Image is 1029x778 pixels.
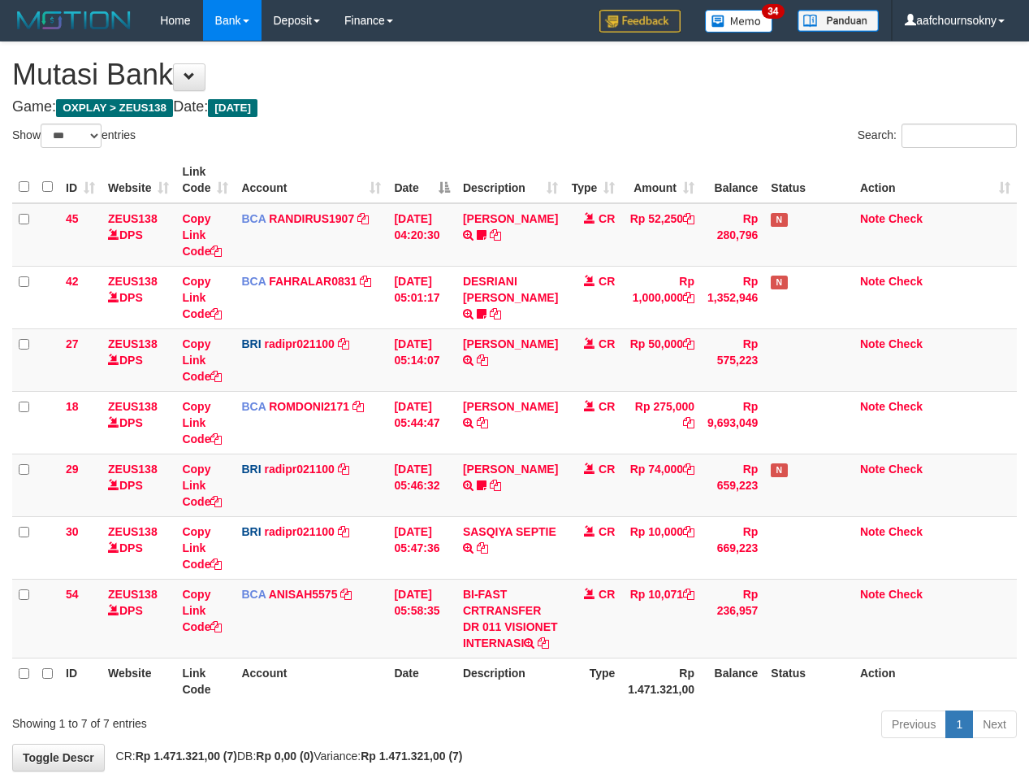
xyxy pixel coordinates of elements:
span: CR [599,337,615,350]
th: Type: activate to sort column ascending [564,157,621,203]
a: Copy ANISAH5575 to clipboard [340,588,352,601]
a: Copy Rp 74,000 to clipboard [683,463,694,476]
span: CR [599,275,615,288]
h4: Game: Date: [12,99,1017,115]
span: CR [599,525,615,538]
th: Date [387,658,456,704]
td: [DATE] 05:01:17 [387,266,456,328]
td: Rp 10,000 [621,516,701,579]
th: Date: activate to sort column descending [387,157,456,203]
h1: Mutasi Bank [12,59,1017,91]
td: Rp 669,223 [701,516,764,579]
a: Copy Rp 52,250 to clipboard [683,212,694,225]
a: Copy RANDIRUS1907 to clipboard [357,212,369,225]
a: [PERSON_NAME] [463,337,558,350]
input: Search: [901,124,1017,148]
td: DPS [102,203,175,267]
a: ROMDONI2171 [269,400,349,413]
a: ZEUS138 [108,275,158,288]
td: Rp 52,250 [621,203,701,267]
a: [PERSON_NAME] [463,212,558,225]
strong: Rp 1.471.321,00 (7) [361,750,462,763]
a: Note [860,525,885,538]
th: Amount: activate to sort column ascending [621,157,701,203]
th: Account [235,658,387,704]
a: ANISAH5575 [269,588,338,601]
label: Search: [858,124,1017,148]
a: Toggle Descr [12,744,105,771]
a: Check [888,275,923,288]
a: Copy TENNY SETIAWAN to clipboard [490,228,501,241]
span: CR [599,588,615,601]
a: [PERSON_NAME] [463,463,558,476]
th: Website: activate to sort column ascending [102,157,175,203]
td: DPS [102,579,175,658]
span: CR [599,463,615,476]
th: Description: activate to sort column ascending [456,157,564,203]
span: OXPLAY > ZEUS138 [56,99,173,117]
span: 34 [762,4,784,19]
a: FAHRALAR0831 [269,275,357,288]
td: Rp 236,957 [701,579,764,658]
a: Copy Link Code [182,337,222,383]
th: Action [854,658,1017,704]
td: Rp 9,693,049 [701,391,764,454]
td: Rp 1,352,946 [701,266,764,328]
a: Copy Rp 10,000 to clipboard [683,525,694,538]
label: Show entries [12,124,136,148]
td: [DATE] 05:46:32 [387,454,456,516]
td: DPS [102,516,175,579]
a: Copy Link Code [182,588,222,633]
td: Rp 659,223 [701,454,764,516]
a: Copy Link Code [182,212,222,258]
a: radipr021100 [264,463,334,476]
span: CR [599,400,615,413]
span: BCA [241,400,266,413]
div: Showing 1 to 7 of 7 entries [12,709,417,732]
strong: Rp 1.471.321,00 (7) [136,750,237,763]
a: Copy Rp 10,071 to clipboard [683,588,694,601]
td: DPS [102,454,175,516]
th: Link Code: activate to sort column ascending [175,157,235,203]
td: BI-FAST CRTRANSFER DR 011 VISIONET INTERNASI [456,579,564,658]
td: [DATE] 05:44:47 [387,391,456,454]
span: [DATE] [208,99,257,117]
a: Copy FAHRALAR0831 to clipboard [360,275,371,288]
a: ZEUS138 [108,525,158,538]
td: Rp 280,796 [701,203,764,267]
a: ZEUS138 [108,212,158,225]
a: radipr021100 [264,337,334,350]
span: 45 [66,212,79,225]
td: DPS [102,391,175,454]
a: SASQIYA SEPTIE [463,525,556,538]
td: Rp 575,223 [701,328,764,391]
td: Rp 1,000,000 [621,266,701,328]
a: Copy Rp 1,000,000 to clipboard [683,291,694,304]
a: Copy radipr021100 to clipboard [338,337,349,350]
img: panduan.png [798,10,879,32]
a: [PERSON_NAME] [463,400,558,413]
a: Copy DESRIANI NATALIS T to clipboard [490,307,501,320]
a: Copy DANA TEGARJALERPR to clipboard [477,354,488,367]
span: Has Note [771,276,787,289]
a: ZEUS138 [108,337,158,350]
span: 30 [66,525,79,538]
img: Feedback.jpg [599,10,681,33]
th: Status [764,157,854,203]
td: DPS [102,266,175,328]
td: [DATE] 04:20:30 [387,203,456,267]
td: [DATE] 05:47:36 [387,516,456,579]
td: Rp 10,071 [621,579,701,658]
th: ID: activate to sort column ascending [59,157,102,203]
a: Copy Rp 275,000 to clipboard [683,416,694,429]
td: DPS [102,328,175,391]
span: 54 [66,588,79,601]
img: MOTION_logo.png [12,8,136,33]
a: Note [860,212,885,225]
a: Check [888,337,923,350]
th: Account: activate to sort column ascending [235,157,387,203]
span: 18 [66,400,79,413]
select: Showentries [41,124,102,148]
th: Balance [701,658,764,704]
span: CR: DB: Variance: [108,750,463,763]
